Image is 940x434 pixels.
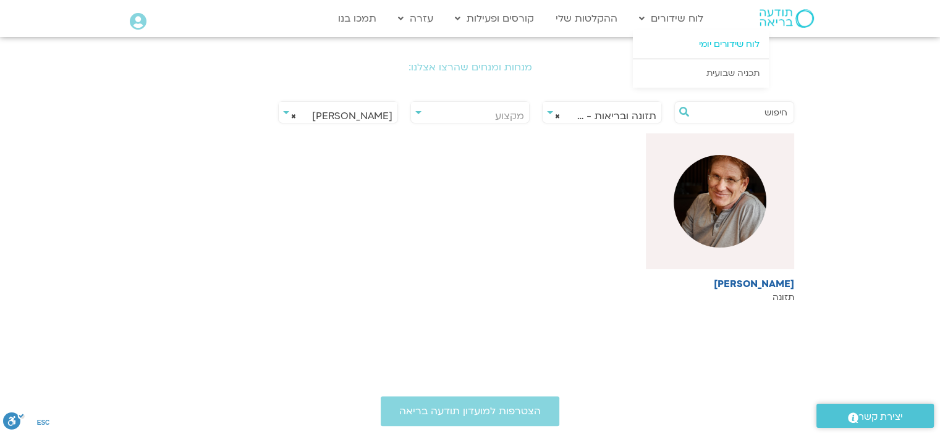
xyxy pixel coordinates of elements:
span: אופיר פוגל [279,102,397,130]
a: קורסים ופעילות [449,7,540,30]
p: תזונה [646,293,794,303]
a: ההקלטות שלי [549,7,624,30]
span: הצטרפות למועדון תודעה בריאה [399,406,541,417]
h2: מנחות ומנחים שהרצו אצלנו: [124,62,816,73]
a: לוח שידורים יומי [633,30,769,59]
span: תזונה ובריאות - 12 עולמות [543,102,661,119]
input: חיפוש [693,102,787,123]
a: עזרה [392,7,439,30]
img: %D7%90%D7%95%D7%A4%D7%99%D7%A8-%D7%A4%D7%95%D7%92%D7%9C-1.jpg [674,155,766,248]
span: מקצוע [495,109,524,123]
img: תודעה בריאה [760,9,814,28]
a: תמכו בנו [332,7,383,30]
a: תכניה שבועית [633,59,769,88]
span: תזונה ובריאות - 12 עולמות [543,102,661,130]
span: × [555,107,560,123]
a: הצטרפות למועדון תודעה בריאה [381,396,559,426]
a: יצירת קשר [816,404,934,428]
h6: [PERSON_NAME] [646,278,794,290]
a: לוח שידורים [633,7,709,30]
span: אופיר פוגל [279,102,397,119]
a: [PERSON_NAME]תזונה [646,133,794,303]
span: יצירת קשר [858,409,903,425]
span: × [291,107,296,123]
